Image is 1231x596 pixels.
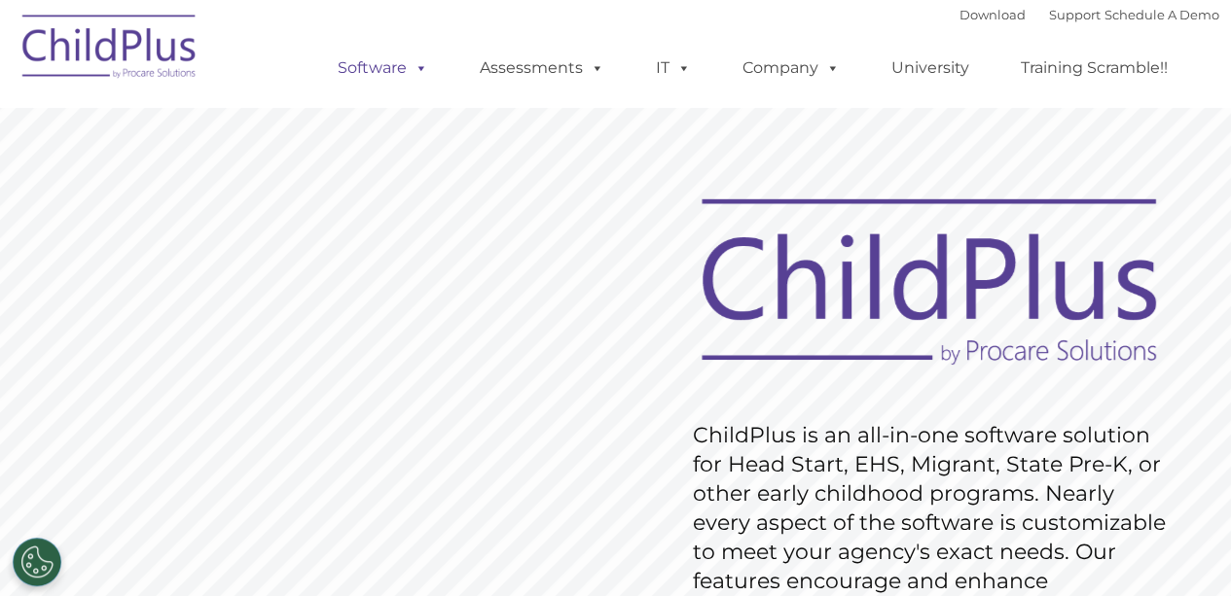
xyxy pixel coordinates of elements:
button: Cookies Settings [13,538,61,586]
a: Company [723,49,859,88]
a: Training Scramble!! [1001,49,1187,88]
img: ChildPlus by Procare Solutions [13,1,207,98]
a: University [872,49,989,88]
iframe: Chat Widget [913,386,1231,596]
a: Support [1049,7,1101,22]
a: Assessments [460,49,624,88]
a: Schedule A Demo [1104,7,1219,22]
a: Download [959,7,1026,22]
font: | [959,7,1219,22]
a: IT [636,49,710,88]
a: Software [318,49,448,88]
